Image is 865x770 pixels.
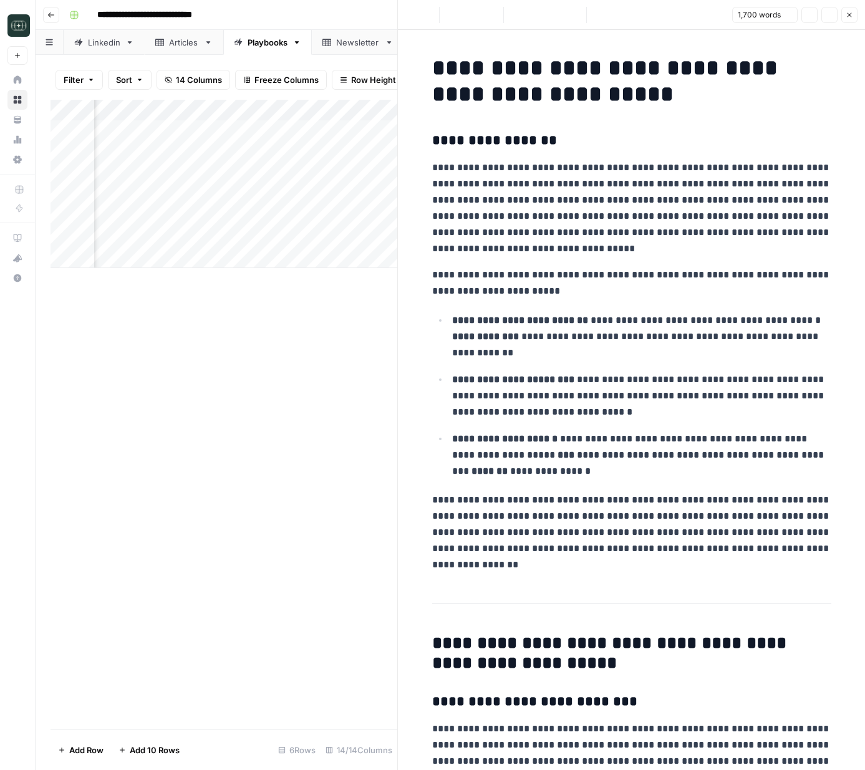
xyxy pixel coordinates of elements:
[312,30,404,55] a: Newsletter
[8,249,27,267] div: What's new?
[248,36,288,49] div: Playbooks
[7,150,27,170] a: Settings
[64,74,84,86] span: Filter
[130,744,180,756] span: Add 10 Rows
[7,110,27,130] a: Your Data
[7,70,27,90] a: Home
[157,70,230,90] button: 14 Columns
[321,740,397,760] div: 14/14 Columns
[69,744,104,756] span: Add Row
[235,70,327,90] button: Freeze Columns
[273,740,321,760] div: 6 Rows
[56,70,103,90] button: Filter
[7,90,27,110] a: Browse
[7,248,27,268] button: What's new?
[88,36,120,49] div: Linkedin
[7,130,27,150] a: Usage
[223,30,312,55] a: Playbooks
[111,740,187,760] button: Add 10 Rows
[254,74,319,86] span: Freeze Columns
[145,30,223,55] a: Articles
[116,74,132,86] span: Sort
[64,30,145,55] a: Linkedin
[738,9,781,21] span: 1,700 words
[7,228,27,248] a: AirOps Academy
[336,36,380,49] div: Newsletter
[176,74,222,86] span: 14 Columns
[169,36,199,49] div: Articles
[108,70,152,90] button: Sort
[7,268,27,288] button: Help + Support
[51,740,111,760] button: Add Row
[732,7,798,23] button: 1,700 words
[351,74,396,86] span: Row Height
[332,70,404,90] button: Row Height
[7,14,30,37] img: Catalyst Logo
[7,10,27,41] button: Workspace: Catalyst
